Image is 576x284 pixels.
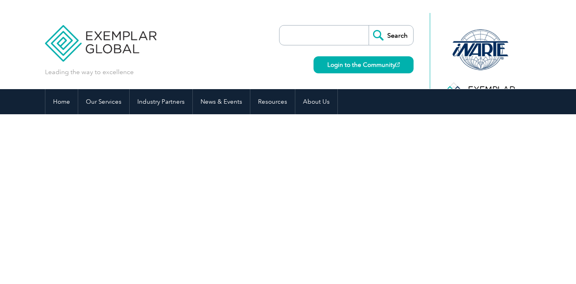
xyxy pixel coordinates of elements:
a: About Us [295,89,337,114]
input: Search [369,26,413,45]
img: Exemplar Global [45,13,156,62]
a: Our Services [78,89,129,114]
p: Leading the way to excellence [45,68,134,77]
a: Login to the Community [314,56,414,73]
a: Industry Partners [130,89,192,114]
a: Resources [250,89,295,114]
a: News & Events [193,89,250,114]
img: open_square.png [395,62,400,67]
a: Home [45,89,78,114]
